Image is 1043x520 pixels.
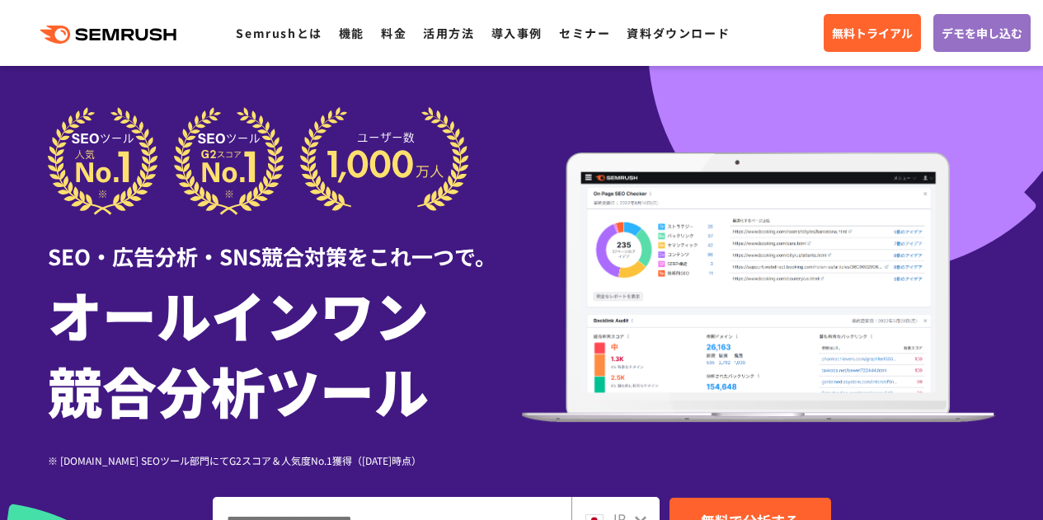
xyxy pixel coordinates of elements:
a: 無料トライアル [824,14,921,52]
span: 無料トライアル [832,24,913,42]
a: Semrushとは [236,25,322,41]
span: デモを申し込む [942,24,1022,42]
a: 機能 [339,25,364,41]
h1: オールインワン 競合分析ツール [48,276,522,428]
a: 資料ダウンロード [627,25,730,41]
a: 活用方法 [423,25,474,41]
div: ※ [DOMAIN_NAME] SEOツール部門にてG2スコア＆人気度No.1獲得（[DATE]時点） [48,452,522,468]
a: 料金 [381,25,406,41]
a: デモを申し込む [933,14,1031,52]
a: セミナー [559,25,610,41]
div: SEO・広告分析・SNS競合対策をこれ一つで。 [48,215,522,272]
a: 導入事例 [491,25,543,41]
